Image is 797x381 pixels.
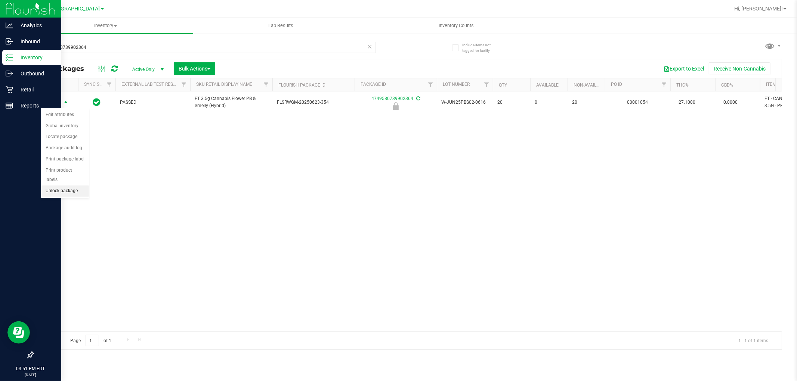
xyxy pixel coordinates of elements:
[462,42,500,53] span: Include items not tagged for facility
[33,42,376,53] input: Search Package ID, Item Name, SKU, Lot or Part Number...
[13,53,58,62] p: Inventory
[13,101,58,110] p: Reports
[179,66,210,72] span: Bulk Actions
[3,372,58,378] p: [DATE]
[93,97,101,107] span: In Sync
[499,82,507,88] a: Qty
[429,22,484,29] span: Inventory Counts
[709,62,770,75] button: Receive Non-Cannabis
[260,78,272,91] a: Filter
[732,335,774,346] span: 1 - 1 of 1 items
[121,82,180,87] a: External Lab Test Result
[535,99,563,106] span: 0
[611,82,622,87] a: PO ID
[497,99,526,106] span: 20
[41,185,89,197] li: Unlock package
[41,131,89,143] li: Locate package
[367,42,373,51] span: Clear
[41,165,89,185] li: Print product labels
[6,70,13,77] inline-svg: Outbound
[675,97,699,108] span: 27.1000
[39,65,92,73] span: All Packages
[353,102,438,110] div: Newly Received
[415,96,420,101] span: Sync from Compliance System
[720,97,741,108] span: 0.0000
[658,78,670,91] a: Filter
[574,82,607,88] a: Non-Available
[193,18,368,34] a: Lab Results
[41,154,89,165] li: Print package label
[721,82,733,88] a: CBD%
[6,22,13,29] inline-svg: Analytics
[195,95,268,109] span: FT 3.5g Cannabis Flower PB & Smelly (Hybrid)
[41,109,89,121] li: Edit attributes
[61,97,71,108] span: select
[13,85,58,94] p: Retail
[734,6,783,12] span: Hi, [PERSON_NAME]!
[13,69,58,78] p: Outbound
[64,335,118,346] span: Page of 1
[120,99,186,106] span: PASSED
[627,100,648,105] a: 00001054
[13,21,58,30] p: Analytics
[424,78,437,91] a: Filter
[18,22,193,29] span: Inventory
[659,62,709,75] button: Export to Excel
[766,82,790,87] a: Item Name
[6,54,13,61] inline-svg: Inventory
[13,37,58,46] p: Inbound
[174,62,215,75] button: Bulk Actions
[6,86,13,93] inline-svg: Retail
[441,99,488,106] span: W-JUN25PBS02-0616
[536,82,559,88] a: Available
[278,82,325,88] a: Flourish Package ID
[258,22,303,29] span: Lab Results
[41,121,89,132] li: Global inventory
[572,99,600,106] span: 20
[103,78,115,91] a: Filter
[18,18,193,34] a: Inventory
[277,99,350,106] span: FLSRWGM-20250623-354
[443,82,470,87] a: Lot Number
[7,321,30,344] iframe: Resource center
[368,18,544,34] a: Inventory Counts
[481,78,493,91] a: Filter
[178,78,190,91] a: Filter
[371,96,413,101] a: 4749580739902364
[6,102,13,109] inline-svg: Reports
[6,38,13,45] inline-svg: Inbound
[196,82,252,87] a: Sku Retail Display Name
[49,6,100,12] span: [GEOGRAPHIC_DATA]
[361,82,386,87] a: Package ID
[41,143,89,154] li: Package audit log
[676,82,689,88] a: THC%
[84,82,113,87] a: Sync Status
[86,335,99,346] input: 1
[3,365,58,372] p: 03:51 PM EDT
